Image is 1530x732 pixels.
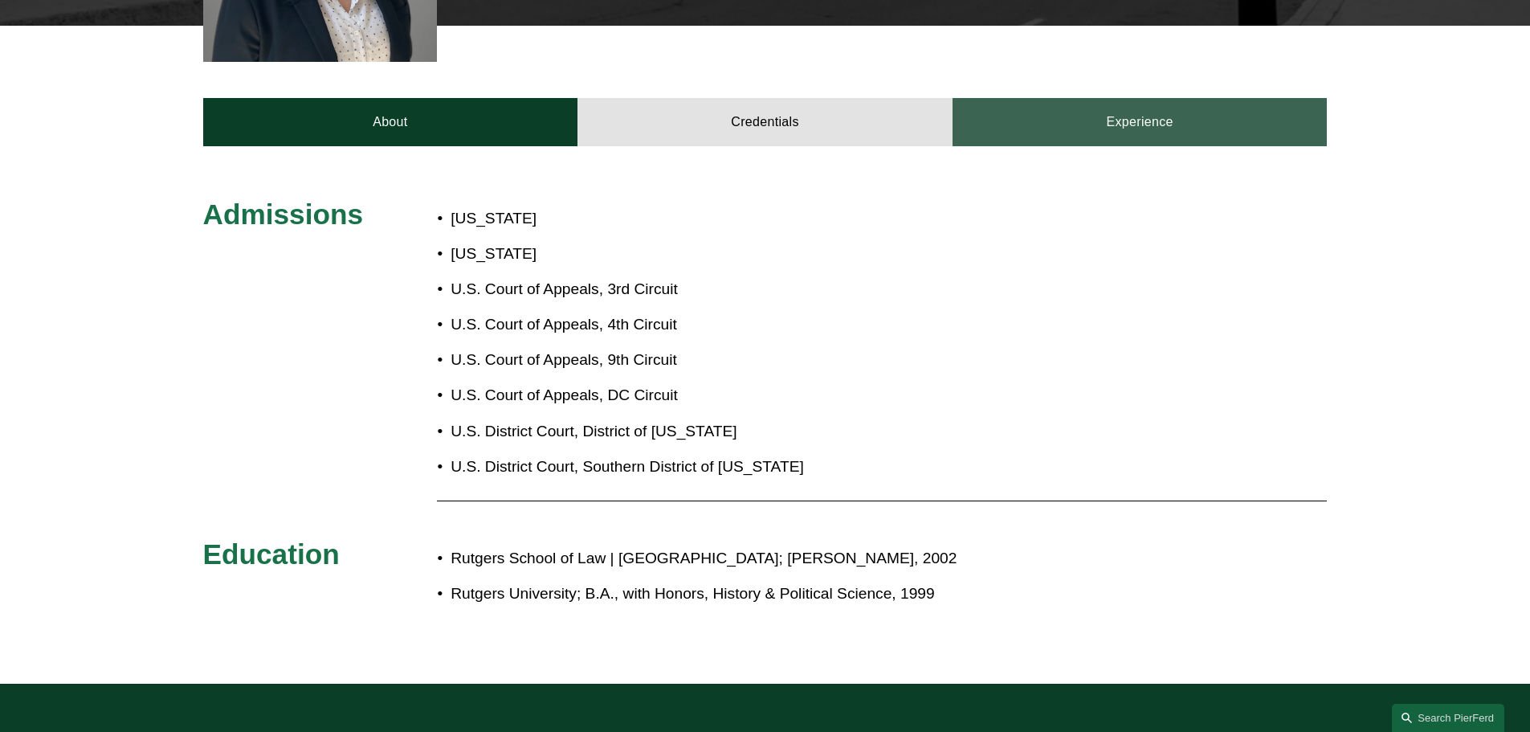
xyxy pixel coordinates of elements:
[203,538,340,570] span: Education
[451,453,859,481] p: U.S. District Court, Southern District of [US_STATE]
[451,418,859,446] p: U.S. District Court, District of [US_STATE]
[1392,704,1504,732] a: Search this site
[203,198,363,230] span: Admissions
[953,98,1328,146] a: Experience
[451,346,859,374] p: U.S. Court of Appeals, 9th Circuit
[451,545,1186,573] p: Rutgers School of Law | [GEOGRAPHIC_DATA]; [PERSON_NAME], 2002
[451,382,859,410] p: U.S. Court of Appeals, DC Circuit
[451,311,859,339] p: U.S. Court of Appeals, 4th Circuit
[203,98,578,146] a: About
[451,240,859,268] p: [US_STATE]
[451,205,859,233] p: [US_STATE]
[577,98,953,146] a: Credentials
[451,580,1186,608] p: Rutgers University; B.A., with Honors, History & Political Science, 1999
[451,276,859,304] p: U.S. Court of Appeals, 3rd Circuit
